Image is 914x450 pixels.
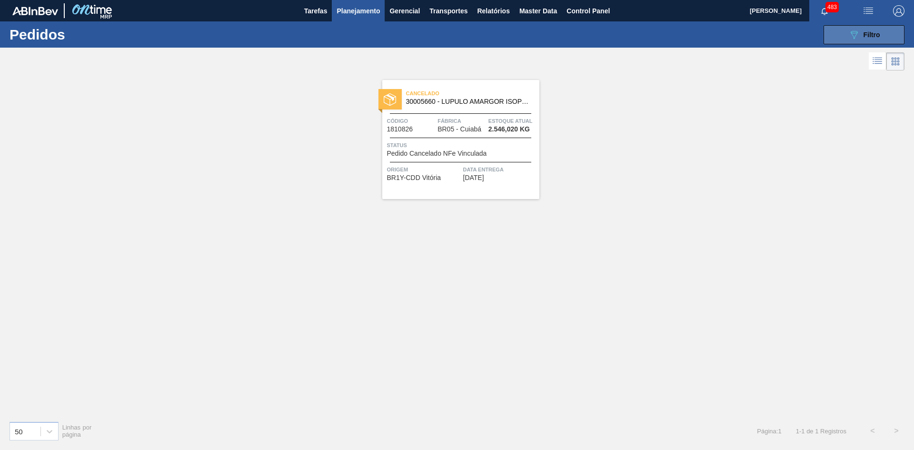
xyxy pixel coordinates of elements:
[893,5,904,17] img: Logout
[384,93,396,106] img: status
[387,150,487,157] span: Pedido Cancelado NFe Vinculada
[477,5,509,17] span: Relatórios
[12,7,58,15] img: TNhmsLtSVTkK8tSr43FrP2fwEKptu5GPRR3wAAAABJRU5ErkJggg==
[437,116,486,126] span: Fábrica
[15,427,23,435] div: 50
[463,165,537,174] span: Data Entrega
[10,29,152,40] h1: Pedidos
[437,126,481,133] span: BR05 - Cuiabá
[886,52,904,70] div: Visão em Cards
[375,80,539,199] a: statusCancelado30005660 - LUPULO AMARGOR ISOPELLET ZEUS T90Código1810826FábricaBR05 - CuiabáEstoq...
[809,4,840,18] button: Notificações
[863,5,874,17] img: userActions
[488,116,537,126] span: Estoque atual
[387,174,441,181] span: BR1Y-CDD Vitória
[387,165,461,174] span: Origem
[757,428,781,435] span: Página : 1
[429,5,467,17] span: Transportes
[825,2,839,12] span: 483
[463,174,484,181] span: 30/11/2024
[406,98,532,105] span: 30005660 - LUPULO AMARGOR ISOPELLET ZEUS T90
[861,419,884,443] button: <
[566,5,610,17] span: Control Panel
[304,5,328,17] span: Tarefas
[406,89,539,98] span: Cancelado
[519,5,557,17] span: Master Data
[488,126,530,133] span: 2.546,020 KG
[884,419,908,443] button: >
[389,5,420,17] span: Gerencial
[864,31,880,39] span: Filtro
[869,52,886,70] div: Visão em Lista
[62,424,92,438] span: Linhas por página
[387,116,436,126] span: Código
[824,25,904,44] button: Filtro
[337,5,380,17] span: Planejamento
[387,126,413,133] span: 1810826
[387,140,537,150] span: Status
[796,428,846,435] span: 1 - 1 de 1 Registros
